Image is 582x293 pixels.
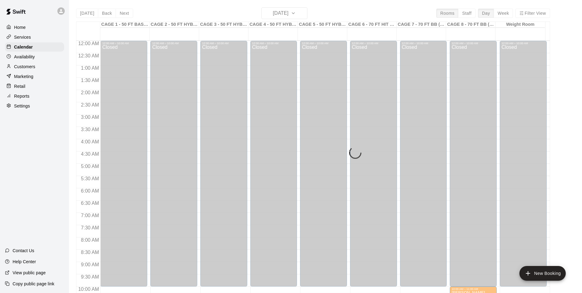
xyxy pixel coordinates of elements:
[79,237,101,243] span: 8:00 AM
[402,45,445,289] div: Closed
[250,41,297,287] div: 12:00 AM – 10:00 AM: Closed
[519,266,566,281] button: add
[77,53,101,58] span: 12:30 AM
[199,22,249,28] div: CAGE 3 - 50 FT HYBRID BB/SB
[152,45,195,289] div: Closed
[79,225,101,230] span: 7:30 AM
[14,34,31,40] p: Services
[14,64,35,70] p: Customers
[14,93,29,99] p: Reports
[502,45,545,289] div: Closed
[79,127,101,132] span: 3:30 AM
[5,52,64,61] a: Availability
[200,41,247,287] div: 12:00 AM – 10:00 AM: Closed
[452,42,495,45] div: 12:00 AM – 10:00 AM
[5,42,64,52] a: Calendar
[5,82,64,91] a: Retail
[500,41,547,287] div: 12:00 AM – 10:00 AM: Closed
[79,115,101,120] span: 3:00 AM
[352,42,395,45] div: 12:00 AM – 10:00 AM
[79,188,101,193] span: 6:00 AM
[79,164,101,169] span: 5:00 AM
[102,45,145,289] div: Closed
[152,42,195,45] div: 12:00 AM – 10:00 AM
[13,281,54,287] p: Copy public page link
[302,42,345,45] div: 12:00 AM – 10:00 AM
[452,45,495,289] div: Closed
[79,176,101,181] span: 5:30 AM
[298,22,347,28] div: CAGE 5 - 50 FT HYBRID SB/BB
[452,287,495,291] div: 10:00 AM – 11:00 AM
[495,22,545,28] div: Weight Room
[79,139,101,144] span: 4:00 AM
[13,270,46,276] p: View public page
[79,65,101,71] span: 1:00 AM
[249,22,298,28] div: CAGE 4 - 50 FT HYBRID BB/SB
[402,42,445,45] div: 12:00 AM – 10:00 AM
[77,287,101,292] span: 10:00 AM
[5,72,64,81] a: Marketing
[450,41,497,287] div: 12:00 AM – 10:00 AM: Closed
[502,42,545,45] div: 12:00 AM – 10:00 AM
[14,54,35,60] p: Availability
[13,248,34,254] p: Contact Us
[14,103,30,109] p: Settings
[79,250,101,255] span: 8:30 AM
[150,41,197,287] div: 12:00 AM – 10:00 AM: Closed
[302,45,345,289] div: Closed
[79,274,101,279] span: 9:30 AM
[397,22,446,28] div: CAGE 7 - 70 FT BB (w/ pitching mound)
[14,83,25,89] p: Retail
[14,24,26,30] p: Home
[352,45,395,289] div: Closed
[79,102,101,107] span: 2:30 AM
[79,151,101,157] span: 4:30 AM
[5,101,64,111] a: Settings
[79,213,101,218] span: 7:00 AM
[5,92,64,101] a: Reports
[14,73,33,80] p: Marketing
[350,41,397,287] div: 12:00 AM – 10:00 AM: Closed
[79,201,101,206] span: 6:30 AM
[5,23,64,32] a: Home
[150,22,199,28] div: CAGE 2 - 50 FT HYBRID BB/SB
[77,41,101,46] span: 12:00 AM
[102,42,145,45] div: 12:00 AM – 10:00 AM
[202,42,245,45] div: 12:00 AM – 10:00 AM
[14,44,33,50] p: Calendar
[79,90,101,95] span: 2:00 AM
[100,41,147,287] div: 12:00 AM – 10:00 AM: Closed
[100,22,150,28] div: CAGE 1 - 50 FT BASEBALL w/ Auto Feeder
[252,42,295,45] div: 12:00 AM – 10:00 AM
[79,78,101,83] span: 1:30 AM
[202,45,245,289] div: Closed
[13,259,36,265] p: Help Center
[5,62,64,71] a: Customers
[400,41,447,287] div: 12:00 AM – 10:00 AM: Closed
[5,33,64,42] a: Services
[252,45,295,289] div: Closed
[446,22,495,28] div: CAGE 8 - 70 FT BB (w/ pitching mound)
[300,41,347,287] div: 12:00 AM – 10:00 AM: Closed
[347,22,397,28] div: CAGE 6 - 70 FT HIT TRAX
[79,262,101,267] span: 9:00 AM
